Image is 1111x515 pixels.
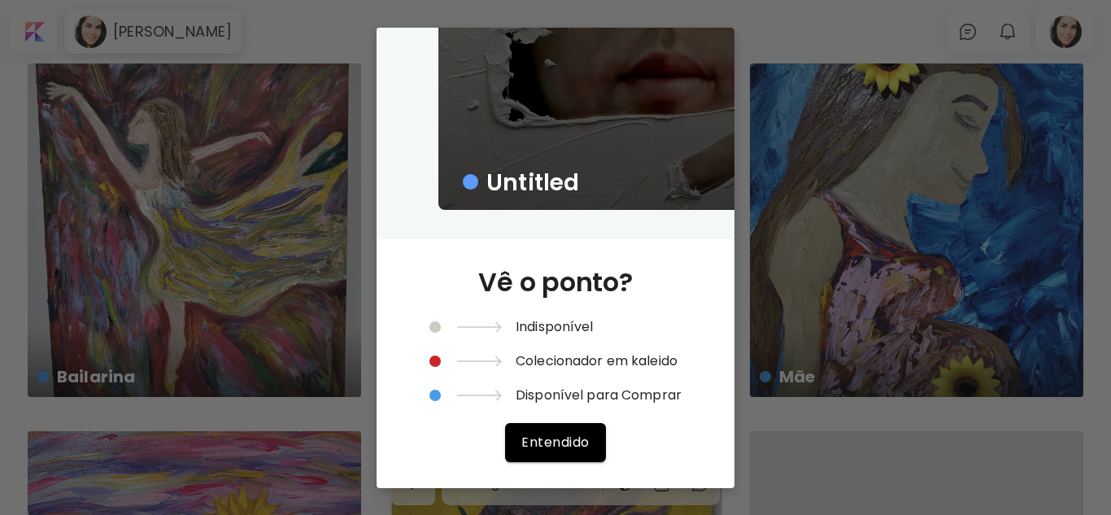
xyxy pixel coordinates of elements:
[516,320,593,334] h6: Indisponível
[516,388,682,403] h6: Disponível para Comprar
[486,174,580,190] h6: Untitled
[521,434,589,451] span: Entendido
[505,423,605,462] button: Entendido
[429,265,682,299] h2: Vê o ponto?
[516,354,677,369] h6: Colecionador em kaleido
